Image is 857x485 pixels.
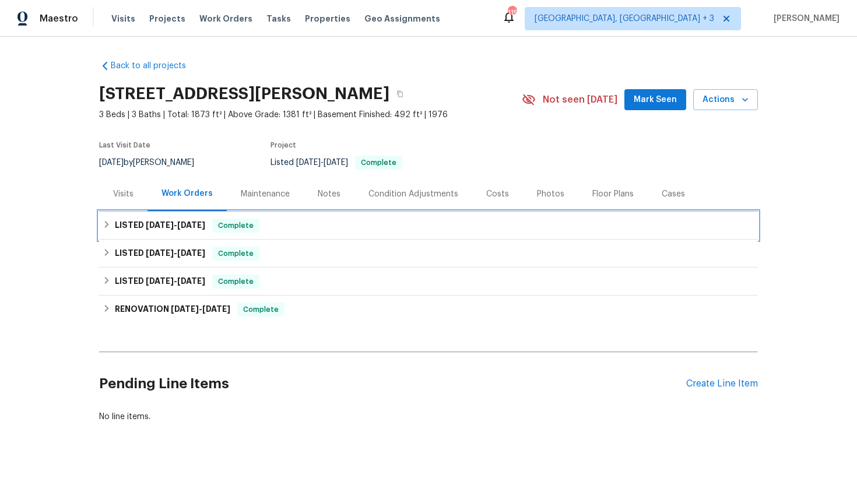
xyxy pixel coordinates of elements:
div: Condition Adjustments [368,188,458,200]
div: Photos [537,188,564,200]
span: Maestro [40,13,78,24]
span: Project [271,142,296,149]
span: Complete [238,304,283,315]
span: Not seen [DATE] [543,94,617,106]
div: Floor Plans [592,188,634,200]
span: Tasks [266,15,291,23]
h6: RENOVATION [115,303,230,317]
span: Visits [111,13,135,24]
span: Projects [149,13,185,24]
span: - [171,305,230,313]
span: 3 Beds | 3 Baths | Total: 1873 ft² | Above Grade: 1381 ft² | Basement Finished: 492 ft² | 1976 [99,109,522,121]
div: Visits [113,188,134,200]
div: Costs [486,188,509,200]
span: [GEOGRAPHIC_DATA], [GEOGRAPHIC_DATA] + 3 [535,13,714,24]
span: [DATE] [177,249,205,257]
h2: [STREET_ADDRESS][PERSON_NAME] [99,88,389,100]
span: - [296,159,348,167]
span: Mark Seen [634,93,677,107]
button: Mark Seen [624,89,686,111]
span: Complete [356,159,401,166]
div: Cases [662,188,685,200]
span: [DATE] [99,159,124,167]
div: Notes [318,188,340,200]
div: Work Orders [161,188,213,199]
button: Copy Address [389,83,410,104]
span: - [146,277,205,285]
div: by [PERSON_NAME] [99,156,208,170]
h2: Pending Line Items [99,357,686,411]
span: [DATE] [171,305,199,313]
div: RENOVATION [DATE]-[DATE]Complete [99,296,758,324]
button: Actions [693,89,758,111]
span: Actions [703,93,749,107]
span: [DATE] [177,277,205,285]
div: No line items. [99,411,758,423]
h6: LISTED [115,275,205,289]
h6: LISTED [115,247,205,261]
span: Last Visit Date [99,142,150,149]
span: Work Orders [199,13,252,24]
div: Maintenance [241,188,290,200]
span: Listed [271,159,402,167]
span: [DATE] [146,249,174,257]
span: Complete [213,248,258,259]
span: Geo Assignments [364,13,440,24]
span: - [146,221,205,229]
div: Create Line Item [686,378,758,389]
div: LISTED [DATE]-[DATE]Complete [99,212,758,240]
span: [DATE] [177,221,205,229]
span: Complete [213,220,258,231]
div: 115 [508,7,516,19]
span: Complete [213,276,258,287]
div: LISTED [DATE]-[DATE]Complete [99,240,758,268]
span: [DATE] [202,305,230,313]
div: LISTED [DATE]-[DATE]Complete [99,268,758,296]
span: Properties [305,13,350,24]
span: [DATE] [296,159,321,167]
span: [DATE] [324,159,348,167]
h6: LISTED [115,219,205,233]
span: [DATE] [146,221,174,229]
a: Back to all projects [99,60,211,72]
span: - [146,249,205,257]
span: [PERSON_NAME] [769,13,840,24]
span: [DATE] [146,277,174,285]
